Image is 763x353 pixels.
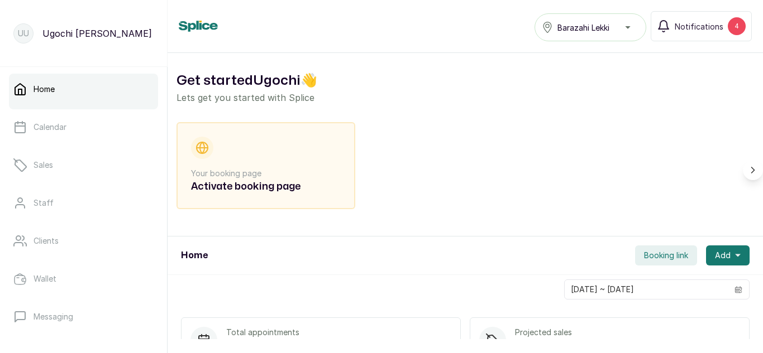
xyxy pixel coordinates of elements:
[34,122,66,133] p: Calendar
[191,168,341,179] p: Your booking page
[743,160,763,180] button: Scroll right
[34,235,59,246] p: Clients
[635,245,697,265] button: Booking link
[675,21,723,32] span: Notifications
[706,245,750,265] button: Add
[644,250,688,261] span: Booking link
[535,13,646,41] button: Barazahi Lekki
[651,11,752,41] button: Notifications4
[177,71,754,91] h2: Get started Ugochi 👋
[34,273,56,284] p: Wallet
[728,17,746,35] div: 4
[9,225,158,257] a: Clients
[181,249,208,262] h1: Home
[34,311,73,322] p: Messaging
[177,91,754,104] p: Lets get you started with Splice
[515,327,598,338] p: Projected sales
[34,159,53,171] p: Sales
[9,187,158,219] a: Staff
[18,28,29,39] p: UU
[191,179,341,195] h2: Activate booking page
[177,122,355,209] div: Your booking pageActivate booking page
[226,327,299,338] p: Total appointments
[9,74,158,105] a: Home
[9,149,158,181] a: Sales
[42,27,152,40] p: Ugochi [PERSON_NAME]
[9,301,158,332] a: Messaging
[735,286,742,293] svg: calendar
[715,250,731,261] span: Add
[9,263,158,294] a: Wallet
[9,112,158,143] a: Calendar
[557,22,609,33] span: Barazahi Lekki
[34,84,55,95] p: Home
[34,197,54,209] p: Staff
[565,280,728,299] input: Select date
